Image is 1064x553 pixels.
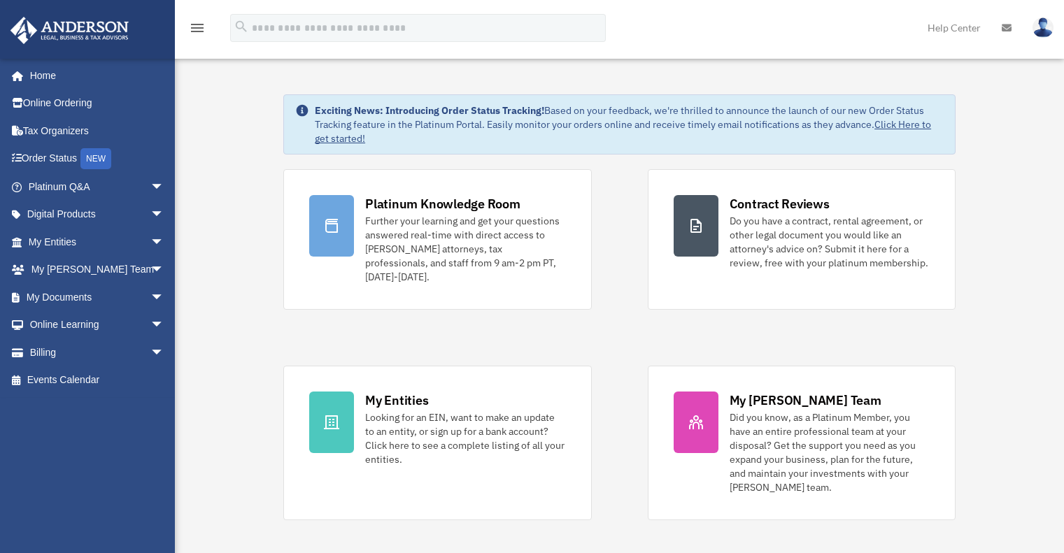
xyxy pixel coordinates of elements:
[189,24,206,36] a: menu
[648,366,956,520] a: My [PERSON_NAME] Team Did you know, as a Platinum Member, you have an entire professional team at...
[150,201,178,229] span: arrow_drop_down
[10,89,185,117] a: Online Ordering
[10,228,185,256] a: My Entitiesarrow_drop_down
[10,62,178,89] a: Home
[730,392,881,409] div: My [PERSON_NAME] Team
[150,283,178,312] span: arrow_drop_down
[10,256,185,284] a: My [PERSON_NAME] Teamarrow_drop_down
[10,173,185,201] a: Platinum Q&Aarrow_drop_down
[150,338,178,367] span: arrow_drop_down
[365,410,565,466] div: Looking for an EIN, want to make an update to an entity, or sign up for a bank account? Click her...
[10,145,185,173] a: Order StatusNEW
[150,173,178,201] span: arrow_drop_down
[10,283,185,311] a: My Documentsarrow_drop_down
[6,17,133,44] img: Anderson Advisors Platinum Portal
[365,214,565,284] div: Further your learning and get your questions answered real-time with direct access to [PERSON_NAM...
[150,311,178,340] span: arrow_drop_down
[365,392,428,409] div: My Entities
[648,169,956,310] a: Contract Reviews Do you have a contract, rental agreement, or other legal document you would like...
[1033,17,1054,38] img: User Pic
[234,19,249,34] i: search
[10,311,185,339] a: Online Learningarrow_drop_down
[283,169,591,310] a: Platinum Knowledge Room Further your learning and get your questions answered real-time with dire...
[730,410,930,494] div: Did you know, as a Platinum Member, you have an entire professional team at your disposal? Get th...
[10,338,185,366] a: Billingarrow_drop_down
[315,104,544,117] strong: Exciting News: Introducing Order Status Tracking!
[150,228,178,257] span: arrow_drop_down
[730,195,830,213] div: Contract Reviews
[365,195,520,213] div: Platinum Knowledge Room
[283,366,591,520] a: My Entities Looking for an EIN, want to make an update to an entity, or sign up for a bank accoun...
[189,20,206,36] i: menu
[10,366,185,394] a: Events Calendar
[10,201,185,229] a: Digital Productsarrow_drop_down
[315,103,944,145] div: Based on your feedback, we're thrilled to announce the launch of our new Order Status Tracking fe...
[315,118,931,145] a: Click Here to get started!
[150,256,178,285] span: arrow_drop_down
[10,117,185,145] a: Tax Organizers
[730,214,930,270] div: Do you have a contract, rental agreement, or other legal document you would like an attorney's ad...
[80,148,111,169] div: NEW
